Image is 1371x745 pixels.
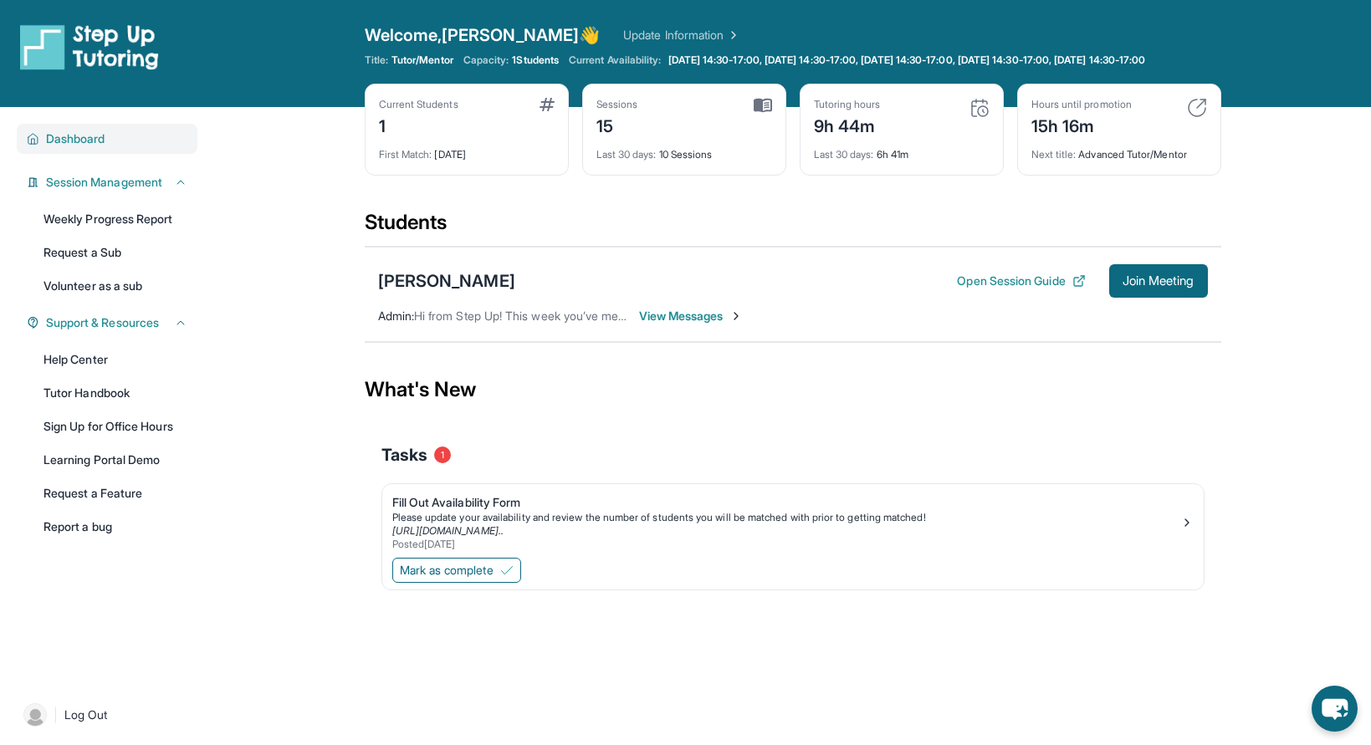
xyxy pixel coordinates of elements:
[729,309,743,323] img: Chevron-Right
[512,54,559,67] span: 1 Students
[1031,111,1132,138] div: 15h 16m
[400,562,494,579] span: Mark as complete
[382,484,1204,554] a: Fill Out Availability FormPlease update your availability and review the number of students you w...
[46,130,105,147] span: Dashboard
[391,54,453,67] span: Tutor/Mentor
[20,23,159,70] img: logo
[46,314,159,331] span: Support & Resources
[1031,148,1077,161] span: Next title :
[39,174,187,191] button: Session Management
[379,98,458,111] div: Current Students
[64,707,108,723] span: Log Out
[39,314,187,331] button: Support & Resources
[33,378,197,408] a: Tutor Handbook
[33,445,197,475] a: Learning Portal Demo
[379,138,555,161] div: [DATE]
[378,269,515,293] div: [PERSON_NAME]
[33,478,197,508] a: Request a Feature
[596,111,638,138] div: 15
[33,271,197,301] a: Volunteer as a sub
[392,524,504,537] a: [URL][DOMAIN_NAME]..
[1031,98,1132,111] div: Hours until promotion
[957,273,1085,289] button: Open Session Guide
[724,27,740,43] img: Chevron Right
[392,538,1180,551] div: Posted [DATE]
[33,237,197,268] a: Request a Sub
[46,174,162,191] span: Session Management
[1109,264,1208,298] button: Join Meeting
[33,512,197,542] a: Report a bug
[392,511,1180,524] div: Please update your availability and review the number of students you will be matched with prior ...
[434,446,451,463] span: 1
[33,344,197,375] a: Help Center
[668,54,1146,67] span: [DATE] 14:30-17:00, [DATE] 14:30-17:00, [DATE] 14:30-17:00, [DATE] 14:30-17:00, [DATE] 14:30-17:00
[17,697,197,733] a: |Log Out
[365,23,601,47] span: Welcome, [PERSON_NAME] 👋
[639,308,744,324] span: View Messages
[540,98,555,111] img: card
[1031,138,1207,161] div: Advanced Tutor/Mentor
[814,98,881,111] div: Tutoring hours
[365,353,1221,426] div: What's New
[596,148,657,161] span: Last 30 days :
[569,54,661,67] span: Current Availability:
[969,98,990,118] img: card
[754,98,772,113] img: card
[414,309,987,323] span: Hi from Step Up! This week you’ve met for 0 minutes and this month you’ve met for 7 hours. Happy ...
[381,443,427,467] span: Tasks
[665,54,1149,67] a: [DATE] 14:30-17:00, [DATE] 14:30-17:00, [DATE] 14:30-17:00, [DATE] 14:30-17:00, [DATE] 14:30-17:00
[33,411,197,441] a: Sign Up for Office Hours
[23,703,47,727] img: user-img
[623,27,740,43] a: Update Information
[463,54,509,67] span: Capacity:
[378,309,414,323] span: Admin :
[1123,276,1195,286] span: Join Meeting
[379,111,458,138] div: 1
[39,130,187,147] button: Dashboard
[33,204,197,234] a: Weekly Progress Report
[500,564,514,577] img: Mark as complete
[392,494,1180,511] div: Fill Out Availability Form
[814,148,874,161] span: Last 30 days :
[1187,98,1207,118] img: card
[596,138,772,161] div: 10 Sessions
[596,98,638,111] div: Sessions
[54,705,58,725] span: |
[814,111,881,138] div: 9h 44m
[1312,686,1358,732] button: chat-button
[392,558,521,583] button: Mark as complete
[814,138,990,161] div: 6h 41m
[379,148,432,161] span: First Match :
[365,209,1221,246] div: Students
[365,54,388,67] span: Title:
